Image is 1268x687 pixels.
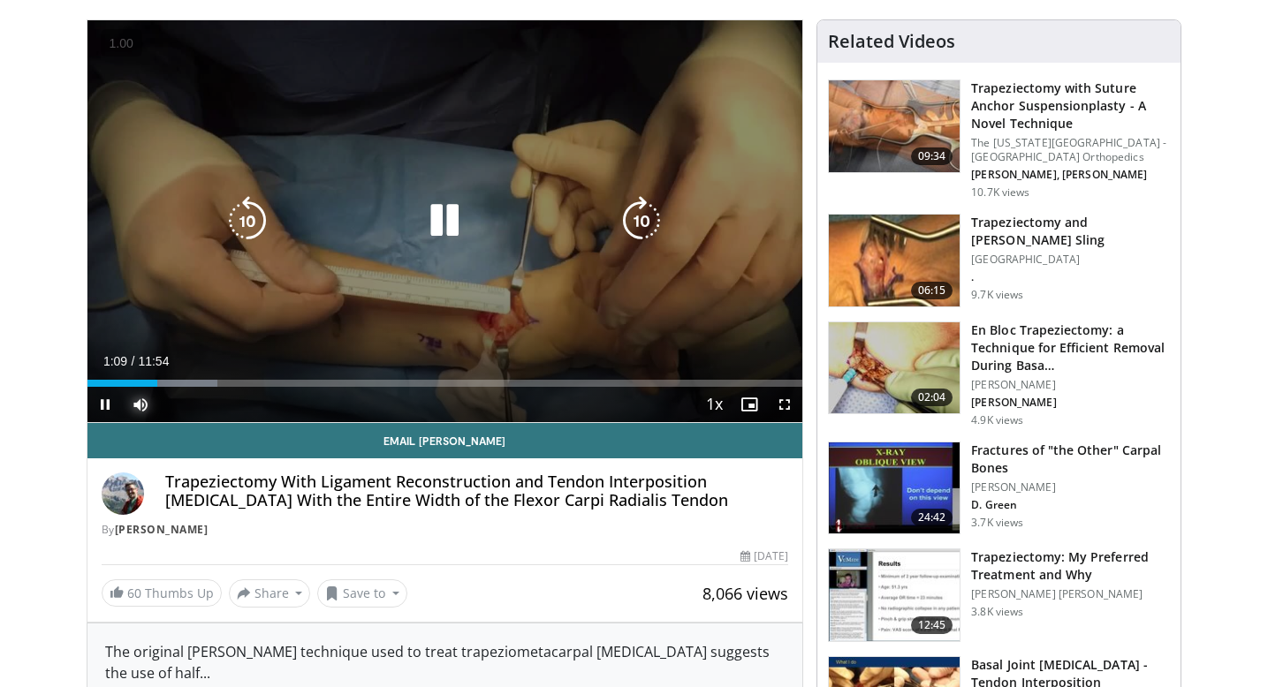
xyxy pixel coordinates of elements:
[138,354,169,368] span: 11:54
[828,214,1170,307] a: 06:15 Trapeziectomy and [PERSON_NAME] Sling [GEOGRAPHIC_DATA] . 9.7K views
[229,579,311,608] button: Share
[971,321,1170,374] h3: En Bloc Trapeziectomy: a Technique for Efficient Removal During Basa…
[911,616,953,634] span: 12:45
[971,79,1170,132] h3: Trapeziectomy with Suture Anchor Suspensionplasty - A Novel Technique
[829,215,960,306] img: trapeziectomy_voice_100005030_3.jpg.150x105_q85_crop-smart_upscale.jpg
[971,168,1170,182] p: [PERSON_NAME], [PERSON_NAME]
[911,282,953,299] span: 06:15
[971,587,1170,601] p: [PERSON_NAME] [PERSON_NAME]
[740,548,788,564] div: [DATE]
[971,516,1023,530] p: 3.7K views
[123,387,158,422] button: Mute
[971,185,1029,200] p: 10.7K views
[317,579,407,608] button: Save to
[971,378,1170,392] p: [PERSON_NAME]
[828,79,1170,200] a: 09:34 Trapeziectomy with Suture Anchor Suspensionplasty - A Novel Technique The [US_STATE][GEOGRA...
[971,396,1170,410] p: [PERSON_NAME]
[696,387,732,422] button: Playback Rate
[971,288,1023,302] p: 9.7K views
[971,480,1170,494] p: [PERSON_NAME]
[127,585,141,601] span: 60
[828,321,1170,427] a: 02:04 En Bloc Trapeziectomy: a Technique for Efficient Removal During Basa… [PERSON_NAME] [PERSON...
[971,214,1170,249] h3: Trapeziectomy and [PERSON_NAME] Sling
[102,472,144,515] img: Avatar
[87,423,803,458] a: Email [PERSON_NAME]
[829,549,960,641] img: FZUcRHgrY5h1eNdH4xMDoxOjB1O8AjAz.150x105_q85_crop-smart_upscale.jpg
[828,31,955,52] h4: Related Videos
[103,354,127,368] span: 1:09
[971,442,1170,477] h3: Fractures of "the Other" Carpal Bones
[87,387,123,422] button: Pause
[767,387,802,422] button: Fullscreen
[971,413,1023,427] p: 4.9K views
[115,522,209,537] a: [PERSON_NAME]
[829,80,960,172] img: 1e56fb93-9923-46c5-95db-3805b87b86e9.150x105_q85_crop-smart_upscale.jpg
[102,522,789,538] div: By
[165,472,789,510] h4: Trapeziectomy With Ligament Reconstruction and Tendon Interposition [MEDICAL_DATA] With the Entir...
[828,442,1170,535] a: 24:42 Fractures of "the Other" Carpal Bones [PERSON_NAME] D. Green 3.7K views
[911,509,953,526] span: 24:42
[971,136,1170,164] p: The [US_STATE][GEOGRAPHIC_DATA] - [GEOGRAPHIC_DATA] Orthopedics
[911,147,953,165] span: 09:34
[971,498,1170,512] p: D. Green
[911,389,953,406] span: 02:04
[971,605,1023,619] p: 3.8K views
[971,548,1170,584] h3: Trapeziectomy: My Preferred Treatment and Why
[971,253,1170,267] p: [GEOGRAPHIC_DATA]
[87,380,803,387] div: Progress Bar
[829,322,960,414] img: adccc3c3-27a2-414b-8990-1ed5991eef91.150x105_q85_crop-smart_upscale.jpg
[971,270,1170,284] p: .
[87,20,803,423] video-js: Video Player
[828,548,1170,642] a: 12:45 Trapeziectomy: My Preferred Treatment and Why [PERSON_NAME] [PERSON_NAME] 3.8K views
[732,387,767,422] button: Enable picture-in-picture mode
[102,579,222,607] a: 60 Thumbs Up
[829,442,960,534] img: 09e868cb-fe32-49e2-90a1-f0e069513119.150x105_q85_crop-smart_upscale.jpg
[702,583,788,604] span: 8,066 views
[132,354,135,368] span: /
